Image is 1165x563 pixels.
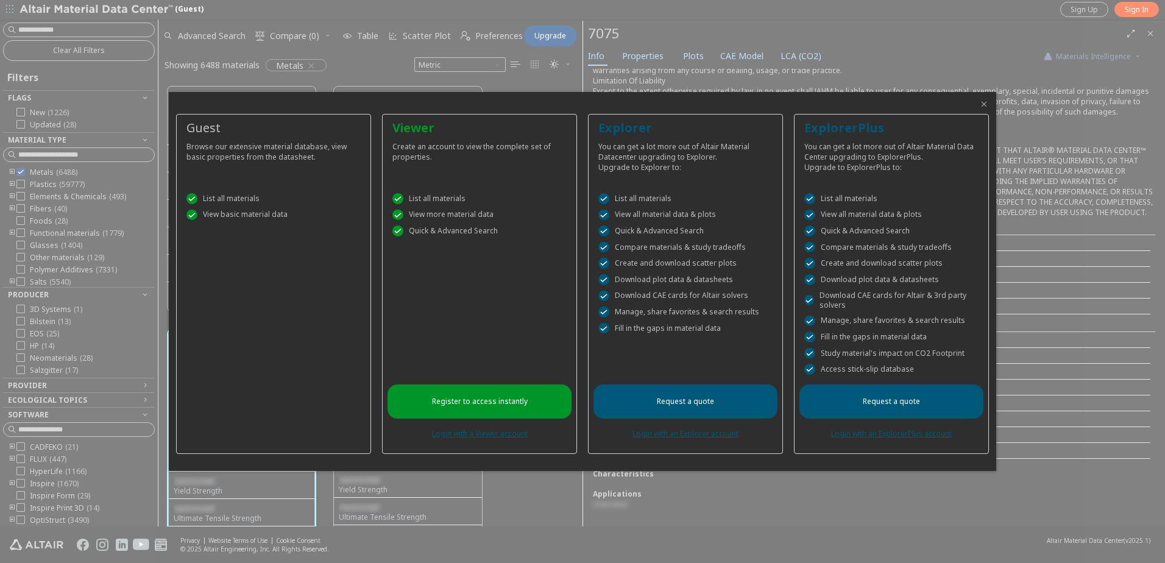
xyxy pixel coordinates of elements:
[831,428,952,439] a: Login with an ExplorerPlus account
[392,193,403,204] div: 
[804,316,979,327] div: Manage, share favorites & search results
[598,274,773,285] div: Download plot data & datasheets
[186,136,361,162] div: Browse our extensive material database, view basic properties from the datasheet.
[804,225,815,236] div: 
[598,225,773,236] div: Quick & Advanced Search
[392,193,567,204] div: List all materials
[598,242,773,253] div: Compare materials & study tradeoffs
[804,364,815,375] div: 
[598,306,609,317] div: 
[804,210,979,221] div: View all material data & plots
[392,119,567,136] div: Viewer
[598,274,609,285] div: 
[804,331,979,342] div: Fill in the gaps in material data
[598,291,773,302] div: Download CAE cards for Altair solvers
[804,348,979,359] div: Study material's impact on CO2 Footprint
[804,274,979,285] div: Download plot data & datasheets
[186,193,361,204] div: List all materials
[804,225,979,236] div: Quick & Advanced Search
[598,119,773,136] div: Explorer
[598,193,609,204] div: 
[804,274,815,285] div: 
[804,295,814,306] div: 
[804,258,979,269] div: Create and download scatter plots
[804,210,815,221] div: 
[804,136,979,172] div: You can get a lot more out of Altair Material Data Center upgrading to ExplorerPlus. Upgrade to E...
[804,242,815,253] div: 
[804,193,979,204] div: List all materials
[979,99,989,109] button: Close
[598,291,609,302] div: 
[804,291,979,310] div: Download CAE cards for Altair & 3rd party solvers
[432,428,528,439] a: Login with a Viewer account
[186,210,197,221] div: 
[392,225,567,236] div: Quick & Advanced Search
[804,348,815,359] div: 
[392,210,567,221] div: View more material data
[598,323,773,334] div: Fill in the gaps in material data
[598,210,609,221] div: 
[632,428,738,439] a: Login with an Explorer account
[598,258,773,269] div: Create and download scatter plots
[598,193,773,204] div: List all materials
[598,323,609,334] div: 
[388,384,572,419] a: Register to access instantly
[804,364,979,375] div: Access stick-slip database
[804,258,815,269] div: 
[804,316,815,327] div: 
[804,242,979,253] div: Compare materials & study tradeoffs
[186,119,361,136] div: Guest
[392,136,567,162] div: Create an account to view the complete set of properties.
[804,331,815,342] div: 
[392,210,403,221] div: 
[804,119,979,136] div: ExplorerPlus
[598,136,773,172] div: You can get a lot more out of Altair Material Datacenter upgrading to Explorer. Upgrade to Explor...
[598,210,773,221] div: View all material data & plots
[799,384,983,419] a: Request a quote
[392,225,403,236] div: 
[593,384,777,419] a: Request a quote
[804,193,815,204] div: 
[186,210,361,221] div: View basic material data
[186,193,197,204] div: 
[598,225,609,236] div: 
[598,242,609,253] div: 
[598,258,609,269] div: 
[598,306,773,317] div: Manage, share favorites & search results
